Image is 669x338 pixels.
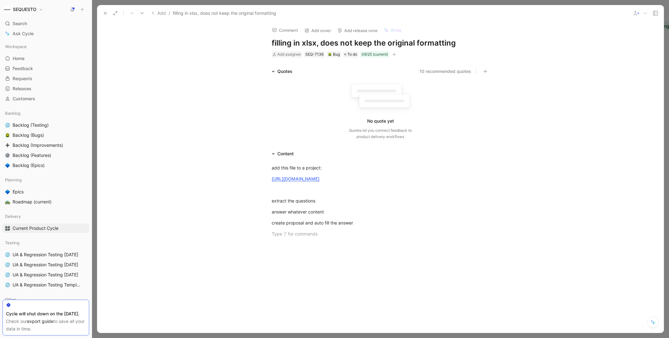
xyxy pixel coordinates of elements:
a: 🌐UA & Regression Testing [DATE] [3,250,89,259]
span: UA & Regression Testing [DATE] [13,262,78,268]
div: Search [3,19,89,28]
button: 10 recommended quotes [419,68,471,75]
img: 🌐 [5,262,10,267]
span: filling in xlsx, does not keep the original formatting [173,9,276,17]
span: / [169,9,170,17]
a: 🪲Backlog (Bugs) [3,130,89,140]
span: Roadmap (current) [13,199,52,205]
span: Backlog (Epics) [13,162,45,169]
button: 🪲 [4,131,11,139]
img: ➕ [5,143,10,148]
div: Bug [328,51,340,58]
button: 🌐 [4,251,11,258]
img: 🌐 [5,272,10,277]
div: Cycle will shut down on the [DATE]. [6,310,86,318]
div: extract the questions [272,197,489,204]
span: UA & Regression Testing [DATE] [13,272,78,278]
a: 🔷Epics [3,187,89,197]
button: Add cover [302,26,334,35]
a: Feedback [3,64,89,73]
button: Add [150,9,167,17]
img: 🎛️ [5,226,10,231]
div: Quotes [269,68,295,75]
span: Backlog (Testing) [13,122,49,128]
button: Write [381,26,404,35]
div: Planning [3,175,89,185]
img: 🌐 [5,123,10,128]
div: Testing🌐UA & Regression Testing [DATE]🌐UA & Regression Testing [DATE]🌐UA & Regression Testing [DA... [3,238,89,290]
button: 🔷 [4,188,11,196]
a: 🎛️Current Product Cycle [3,224,89,233]
button: 🛣️ [4,198,11,206]
img: ⚙️ [5,153,10,158]
a: 🌐UA & Regression Testing [DATE] [3,260,89,269]
span: Backlog (Features) [13,152,51,158]
button: 🎛️ [4,224,11,232]
a: 🌐UA & Regression Testing [DATE] [3,270,89,280]
a: Ask Cycle [3,29,89,38]
span: Backlog (Improvements) [13,142,63,148]
img: 🔷 [5,189,10,194]
span: Backlog (Bugs) [13,132,44,138]
img: 🪲 [5,133,10,138]
a: 🌐UA & Regression Testing Template [3,280,89,290]
span: Other [5,296,16,302]
button: 🌐 [4,121,11,129]
div: answer whatever content [272,208,489,215]
span: Testing [5,240,19,246]
div: Content [269,150,296,158]
a: 🔷Backlog (Epics) [3,161,89,170]
span: Backlog [5,110,20,116]
span: Planning [5,177,22,183]
span: Home [13,55,24,62]
div: Backlog🌐Backlog (Testing)🪲Backlog (Bugs)➕Backlog (Improvements)⚙️Backlog (Features)🔷Backlog (Epics) [3,108,89,170]
div: 🪲Bug [327,51,341,58]
div: No quote yet [367,117,394,125]
div: Testing [3,238,89,247]
h1: filling in xlsx, does not keep the original formatting [272,38,489,48]
img: SEQUESTO [4,6,10,13]
span: Search [13,20,27,27]
img: 🪲 [328,53,332,56]
button: Comment [269,26,301,35]
span: Requests [13,75,32,82]
span: Feedback [13,65,33,72]
button: 🔷 [4,162,11,169]
div: Delivery🎛️Current Product Cycle [3,212,89,233]
span: UA & Regression Testing Template [13,282,81,288]
button: 🌐 [4,271,11,279]
div: Workspace [3,42,89,51]
a: Home [3,54,89,63]
button: 🌐 [4,261,11,269]
span: Releases [13,86,31,92]
a: Releases [3,84,89,93]
span: Add assignee [277,52,301,57]
a: [URL][DOMAIN_NAME] [272,176,319,181]
div: Content [277,150,294,158]
button: ⚙️ [4,152,11,159]
div: Quotes let you connect feedback to product delivery workflows [349,127,412,140]
div: Planning🔷Epics🛣️Roadmap (current) [3,175,89,207]
div: Delivery [3,212,89,221]
a: Customers [3,94,89,103]
a: ➕Backlog (Improvements) [3,141,89,150]
div: Backlog [3,108,89,118]
span: Workspace [5,43,27,50]
div: Other [3,295,89,304]
a: export guide [27,319,53,324]
img: 🛣️ [5,199,10,204]
span: Delivery [5,213,21,219]
img: 🌐 [5,282,10,287]
img: 🔷 [5,163,10,168]
img: 🌐 [5,252,10,257]
div: Quotes [277,68,292,75]
a: ⚙️Backlog (Features) [3,151,89,160]
span: Ask Cycle [13,30,34,37]
div: Check our to save all your data in time. [6,318,86,333]
span: UA & Regression Testing [DATE] [13,252,78,258]
a: Requests [3,74,89,83]
h1: SEQUESTO [13,7,36,12]
div: add this file to a project: [272,164,489,171]
button: SEQUESTOSEQUESTO [3,5,45,14]
a: 🌐Backlog (Testing) [3,120,89,130]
